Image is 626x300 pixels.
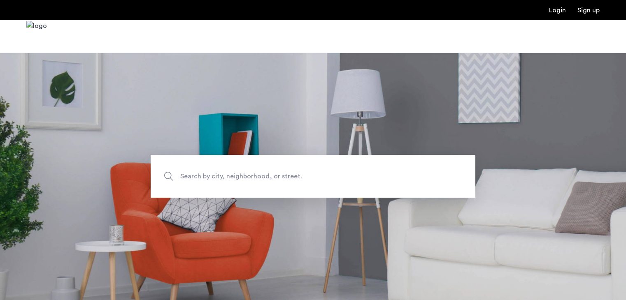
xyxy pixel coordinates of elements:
[180,171,407,182] span: Search by city, neighborhood, or street.
[549,7,566,14] a: Login
[26,21,47,52] a: Cazamio Logo
[577,7,600,14] a: Registration
[151,155,475,198] input: Apartment Search
[26,21,47,52] img: logo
